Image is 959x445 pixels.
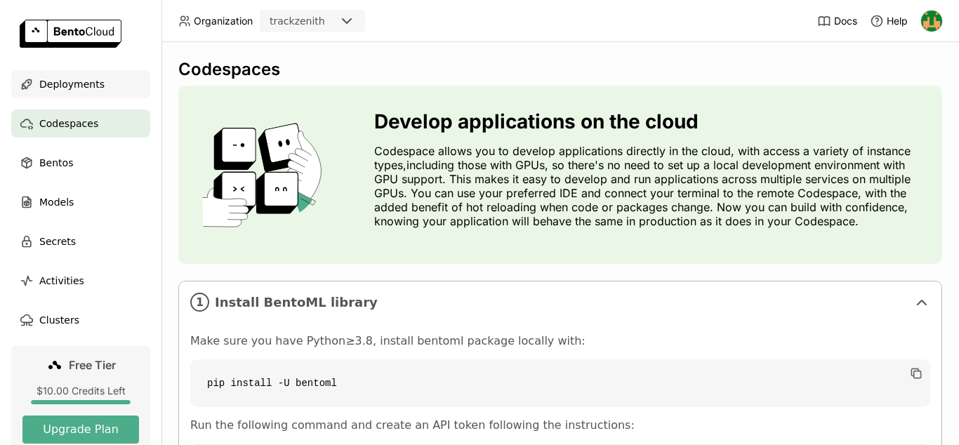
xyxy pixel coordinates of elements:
a: Bentos [11,149,150,177]
p: Make sure you have Python≥3.8, install bentoml package locally with: [190,334,930,348]
span: Docs [834,15,857,27]
button: Upgrade Plan [22,416,139,444]
div: Help [870,14,908,28]
h3: Develop applications on the cloud [374,110,931,133]
i: 1 [190,293,209,312]
p: Codespace allows you to develop applications directly in the cloud, with access a variety of inst... [374,144,931,228]
div: 1Install BentoML library [179,281,941,323]
a: Docs [817,14,857,28]
span: Free Tier [69,358,116,372]
div: trackzenith [270,14,325,28]
code: pip install -U bentoml [190,359,930,407]
a: Models [11,188,150,216]
div: $10.00 Credits Left [22,385,139,397]
a: Clusters [11,306,150,334]
span: Install BentoML library [215,295,908,310]
input: Selected trackzenith. [326,15,328,29]
img: logo [20,20,121,48]
span: Deployments [39,76,105,93]
p: Run the following command and create an API token following the instructions: [190,418,930,432]
a: Deployments [11,70,150,98]
span: Help [887,15,908,27]
a: Codespaces [11,109,150,138]
div: Codespaces [178,59,942,80]
span: Clusters [39,312,79,328]
img: Nam Nguyen [921,11,942,32]
span: Bentos [39,154,73,171]
a: Secrets [11,227,150,255]
span: Models [39,194,74,211]
span: Codespaces [39,115,98,132]
span: Secrets [39,233,76,250]
span: Activities [39,272,84,289]
span: Organization [194,15,253,27]
a: Activities [11,267,150,295]
img: cover onboarding [190,122,340,227]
